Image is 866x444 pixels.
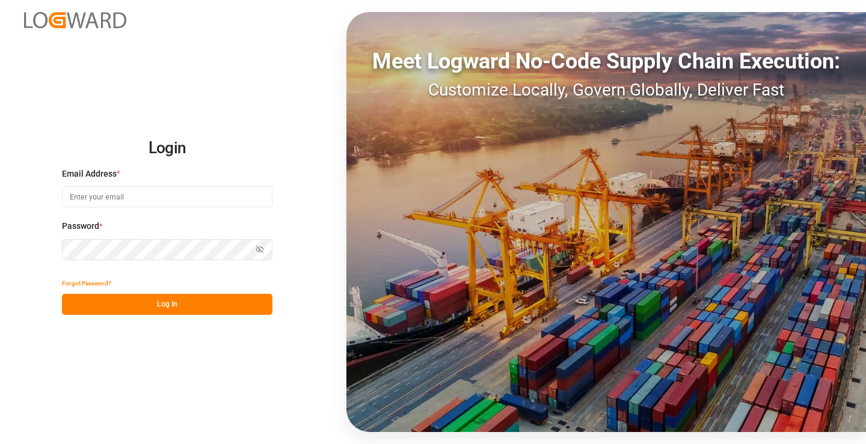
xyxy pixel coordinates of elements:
div: Customize Locally, Govern Globally, Deliver Fast [346,78,866,103]
input: Enter your email [62,186,272,207]
h2: Login [62,129,272,168]
img: Logward_new_orange.png [24,12,126,28]
div: Meet Logward No-Code Supply Chain Execution: [346,45,866,78]
span: Email Address [62,168,117,180]
button: Log In [62,294,272,315]
button: Forgot Password? [62,273,111,294]
span: Password [62,220,99,233]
